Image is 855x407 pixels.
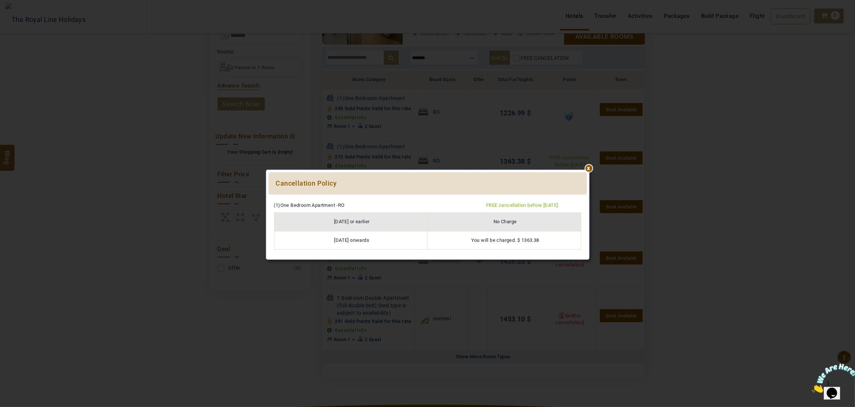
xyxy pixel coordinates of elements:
iframe: chat widget [809,360,855,396]
div: FREE cancellation before [DATE] [480,202,586,209]
div: Cancellation Policy [269,172,587,195]
span: 1 [3,3,6,9]
td: [DATE] or earlier [274,213,428,231]
div: (1)One Bedroom Apartment -RO [269,202,481,209]
img: Chat attention grabber [3,3,49,32]
td: You will be charged. $ 1363.38 [428,231,581,250]
td: No Charge [428,213,581,231]
td: [DATE] onwards [274,231,428,250]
